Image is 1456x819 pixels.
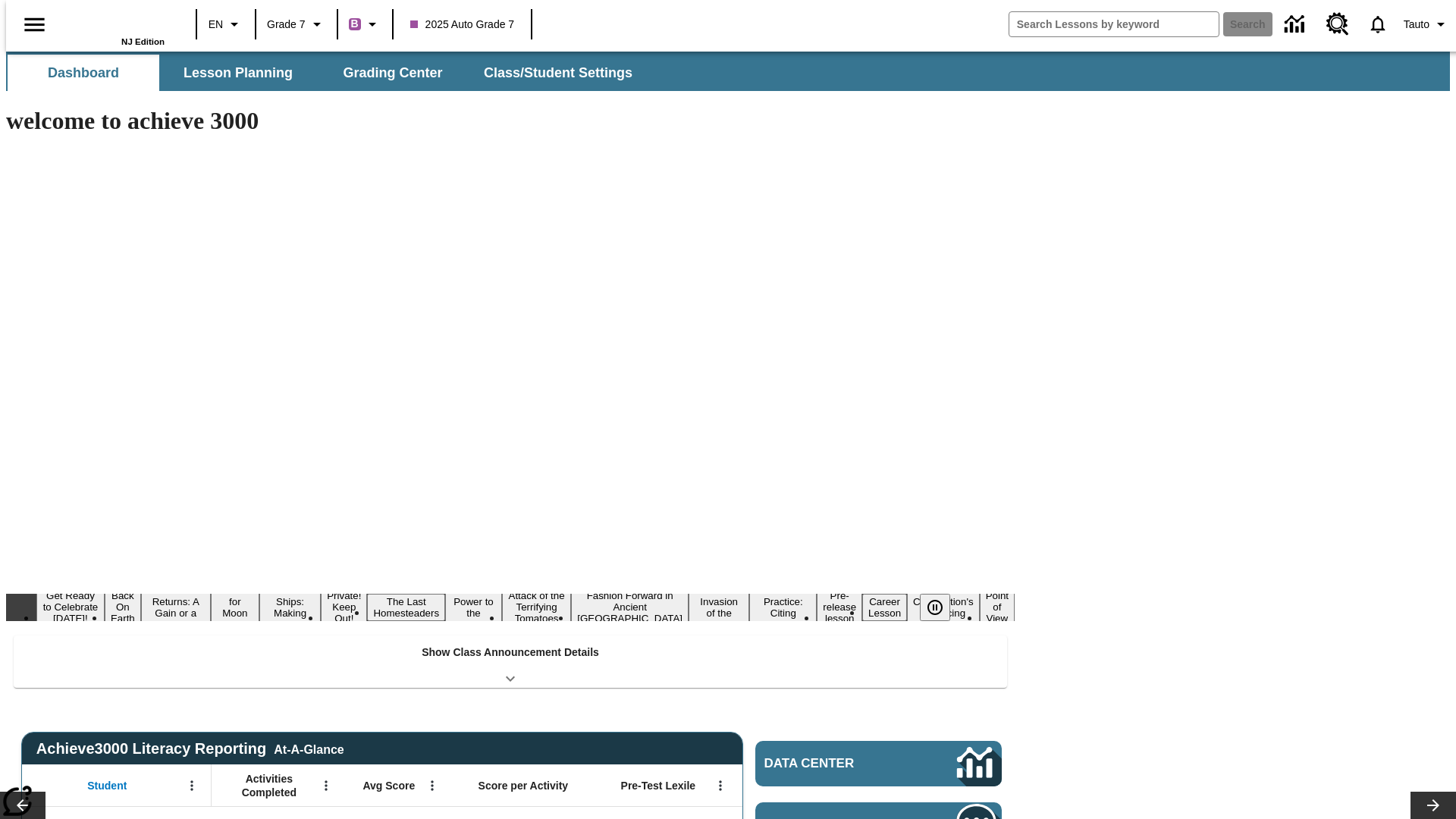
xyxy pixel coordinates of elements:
div: Pause [920,594,965,621]
span: Student [87,779,127,792]
div: Show Class Announcement Details [14,635,1007,688]
button: Open Menu [180,774,203,797]
button: Lesson carousel, Next [1410,792,1456,819]
div: At-A-Glance [274,740,344,757]
span: B [351,14,359,33]
span: Grade 7 [267,17,306,33]
button: Slide 12 Mixed Practice: Citing Evidence [749,582,817,632]
div: SubNavbar [6,55,646,91]
span: NJ Edition [121,37,165,46]
span: Tauto [1404,17,1429,33]
button: Slide 11 The Invasion of the Free CD [689,582,749,632]
div: SubNavbar [6,52,1450,91]
button: Slide 2 Back On Earth [105,588,141,626]
button: Slide 3 Free Returns: A Gain or a Drain? [141,582,211,632]
button: Slide 9 Attack of the Terrifying Tomatoes [502,588,571,626]
button: Language: EN, Select a language [202,11,250,38]
a: Notifications [1358,5,1398,44]
button: Lesson Planning [162,55,314,91]
p: Show Class Announcement Details [422,645,599,661]
h1: welcome to achieve 3000 [6,107,1015,135]
button: Slide 8 Solar Power to the People [445,582,502,632]
button: Open Menu [421,774,444,797]
button: Slide 6 Private! Keep Out! [321,588,367,626]
a: Resource Center, Will open in new tab [1317,4,1358,45]
span: Dashboard [48,64,119,82]
a: Home [66,7,165,37]
button: Slide 14 Career Lesson [862,594,907,621]
button: Slide 5 Cruise Ships: Making Waves [259,582,321,632]
span: Class/Student Settings [484,64,632,82]
a: Data Center [755,741,1002,786]
button: Grading Center [317,55,469,91]
button: Dashboard [8,55,159,91]
button: Slide 4 Time for Moon Rules? [211,582,259,632]
span: Score per Activity [479,779,569,792]
a: Data Center [1276,4,1317,45]
button: Open side menu [12,2,57,47]
span: EN [209,17,223,33]
button: Open Menu [709,774,732,797]
span: Achieve3000 Literacy Reporting [36,740,344,758]
span: Data Center [764,756,906,771]
span: Activities Completed [219,772,319,799]
button: Grade: Grade 7, Select a grade [261,11,332,38]
span: Grading Center [343,64,442,82]
button: Open Menu [315,774,337,797]
input: search field [1009,12,1219,36]
button: Pause [920,594,950,621]
span: 2025 Auto Grade 7 [410,17,515,33]
span: Pre-Test Lexile [621,779,696,792]
button: Class/Student Settings [472,55,645,91]
button: Slide 7 The Last Homesteaders [367,594,445,621]
button: Boost Class color is purple. Change class color [343,11,388,38]
button: Slide 13 Pre-release lesson [817,588,862,626]
button: Slide 15 The Constitution's Balancing Act [907,582,980,632]
button: Slide 1 Get Ready to Celebrate Juneteenth! [36,588,105,626]
button: Slide 16 Point of View [980,588,1015,626]
span: Avg Score [362,779,415,792]
button: Profile/Settings [1398,11,1456,38]
div: Home [66,5,165,46]
button: Slide 10 Fashion Forward in Ancient Rome [571,588,689,626]
span: Lesson Planning [184,64,293,82]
